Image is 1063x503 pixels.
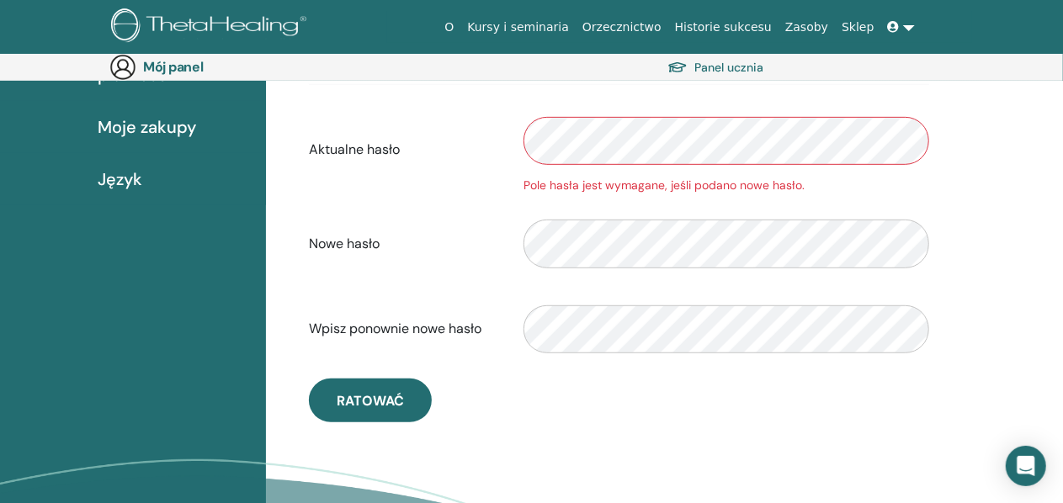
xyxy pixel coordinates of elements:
button: Ratować [309,379,432,422]
font: Sklep [842,20,874,34]
div: Otwórz komunikator interkomowy [1006,446,1046,486]
img: generic-user-icon.jpg [109,54,136,81]
a: Zasoby [779,12,835,43]
font: Nowe hasło [309,235,380,252]
img: graduation-cap.svg [667,61,688,75]
a: Panel ucznia [667,55,763,79]
font: Język [98,168,142,190]
font: O [444,20,454,34]
font: Pole hasła jest wymagane, jeśli podano nowe hasło. [524,177,805,193]
a: Orzecznictwo [576,12,668,43]
a: Sklep [835,12,880,43]
font: Historie sukcesu [675,20,772,34]
font: Wpisz ponownie nowe hasło [309,320,481,337]
font: Orzecznictwo [582,20,662,34]
img: logo.png [111,8,312,46]
font: Zasoby [785,20,828,34]
font: Aktualne hasło [309,140,400,158]
font: Kursy i seminaria [467,20,569,34]
font: Panel ucznia [694,61,763,76]
font: Mój panel [143,58,203,76]
a: Historie sukcesu [668,12,779,43]
a: O [438,12,460,43]
font: Moje zakupy [98,116,196,138]
font: Ratować [337,392,404,410]
a: Kursy i seminaria [460,12,576,43]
